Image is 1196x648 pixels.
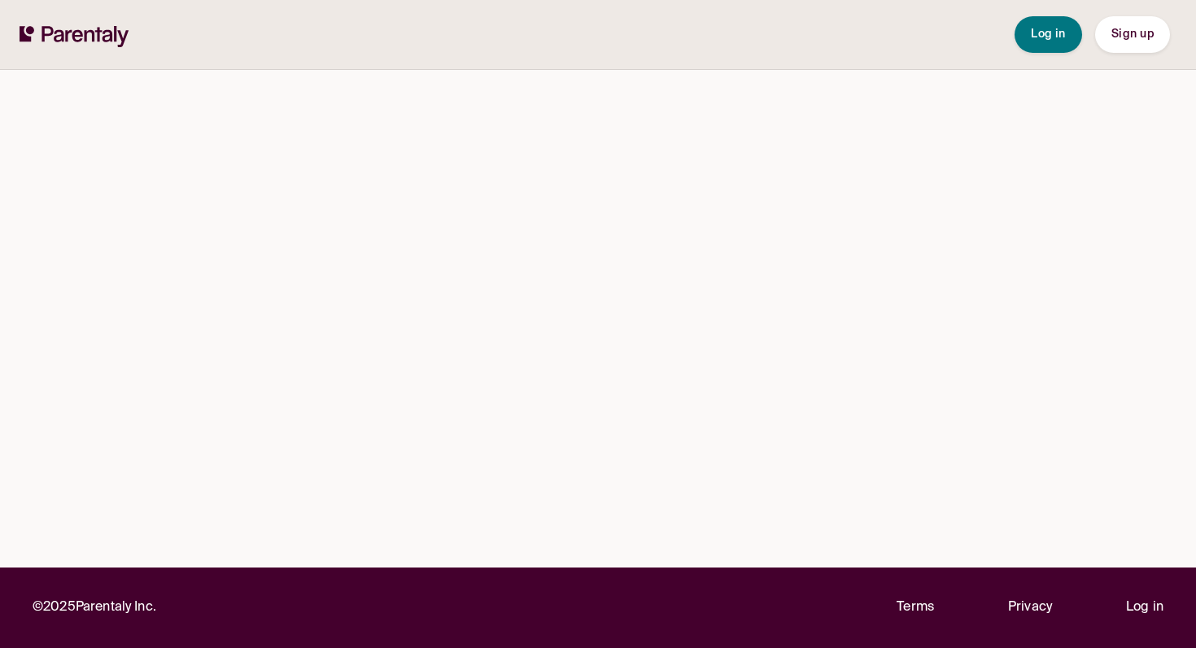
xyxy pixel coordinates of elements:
[33,597,156,619] p: © 2025 Parentaly Inc.
[1126,597,1163,619] a: Log in
[897,597,934,619] a: Terms
[1015,16,1082,53] button: Log in
[1111,28,1154,40] span: Sign up
[1095,16,1170,53] button: Sign up
[1008,597,1052,619] a: Privacy
[1031,28,1066,40] span: Log in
